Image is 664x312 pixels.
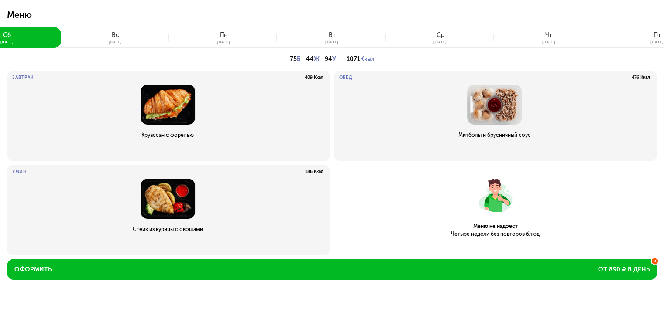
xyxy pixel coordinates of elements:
p: Обед [339,75,352,80]
button: ср[DATE] [386,27,495,48]
span: Ж [314,55,320,63]
div: [DATE] [325,40,339,44]
p: Меню не надоест [341,223,650,230]
p: Стейк из курицы с овощами [12,226,323,233]
div: сб [3,32,11,39]
div: [DATE] [542,40,555,44]
button: пн[DATE] [169,27,278,48]
div: [DATE] [0,40,14,44]
p: Завтрак [12,75,34,80]
p: Ужин [12,169,27,174]
div: [DATE] [109,40,122,44]
p: Круассан с форелью [12,132,323,139]
button: вс[DATE] [61,27,169,48]
div: [DATE] [650,40,664,44]
p: 186 Ккал [305,169,323,174]
span: Б [297,55,301,63]
p: 94 [325,53,336,65]
div: ср [437,32,444,39]
img: Круассан с форелью [12,85,323,125]
div: пт [654,32,661,39]
button: вт[DATE] [278,27,386,48]
span: У [332,55,336,63]
p: Четыре недели без повторов блюд [341,231,650,237]
p: 44 [306,53,320,65]
p: 1071 [347,53,375,65]
div: [DATE] [217,40,231,44]
p: Меню [7,10,657,27]
button: Оформитьот 890 ₽ в день [7,259,657,280]
div: [DATE] [433,40,447,44]
p: 75 [290,53,301,65]
span: от 890 ₽ в день [598,265,650,274]
div: вс [112,32,119,39]
p: 476 Ккал [632,75,650,80]
div: вт [329,32,336,39]
button: чт[DATE] [495,27,603,48]
img: Стейк из курицы с овощами [12,179,323,219]
p: 409 Ккал [305,75,323,80]
div: чт [545,32,552,39]
div: пн [220,32,227,39]
img: Митболы и брусничный соус [339,85,650,125]
p: Митболы и брусничный соус [339,132,650,139]
span: Ккал [360,55,375,63]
